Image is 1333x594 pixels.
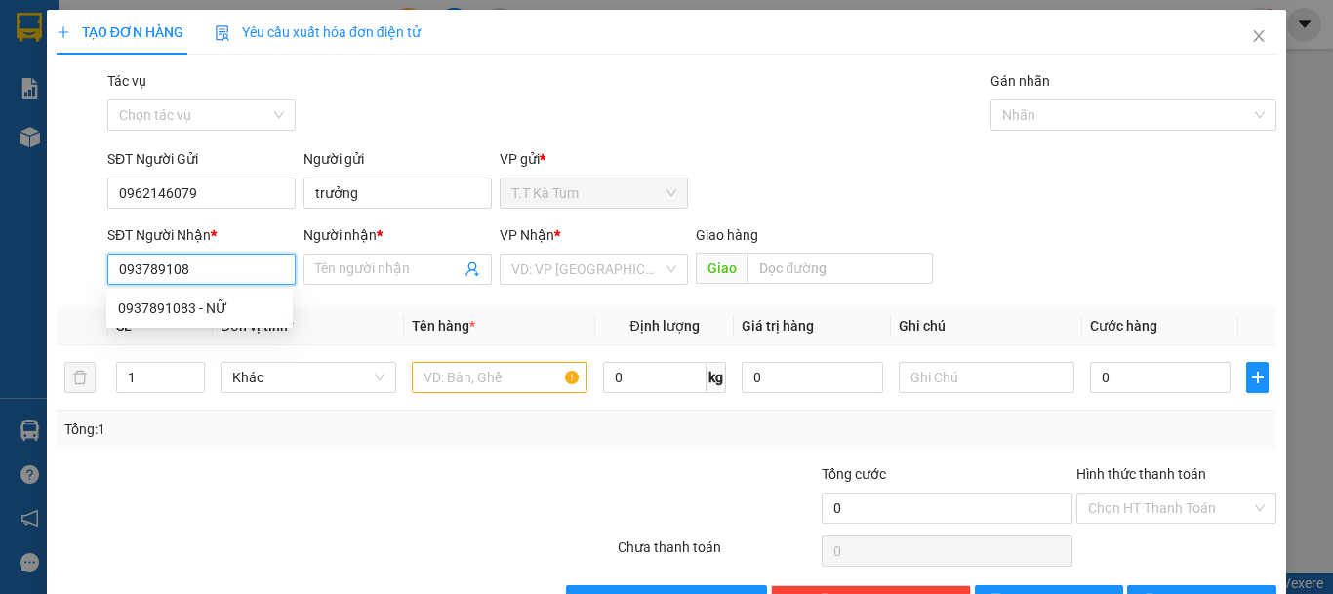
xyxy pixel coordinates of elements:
span: plus [57,25,70,39]
span: T.T Kà Tum [511,178,676,208]
div: SĐT Người Nhận [107,224,296,246]
input: Dọc đường [747,253,933,284]
span: VP Nhận [500,227,554,243]
button: plus [1246,362,1269,393]
span: TẠO ĐƠN HÀNG [57,24,183,40]
span: kg [707,362,726,393]
span: Yêu cầu xuất hóa đơn điện tử [215,24,421,40]
div: Tổng: 1 [64,418,516,440]
span: Giao [696,253,747,284]
input: VD: Bàn, Ghế [412,362,587,393]
label: Hình thức thanh toán [1076,466,1206,482]
span: close [1251,28,1267,44]
div: 0937891083 - NỮ [106,293,293,324]
span: Tổng cước [822,466,886,482]
span: Giá trị hàng [742,318,814,334]
button: delete [64,362,96,393]
th: Ghi chú [891,307,1082,345]
label: Gán nhãn [990,73,1050,89]
img: icon [215,25,230,41]
div: SĐT Người Gửi [107,148,296,170]
div: Chưa thanh toán [616,536,820,571]
span: Khác [232,363,384,392]
div: VP gửi [500,148,688,170]
span: plus [1247,370,1268,385]
input: Ghi Chú [899,362,1074,393]
button: Close [1232,10,1286,64]
label: Tác vụ [107,73,146,89]
span: Tên hàng [412,318,475,334]
div: Người nhận [303,224,492,246]
div: 0937891083 - NỮ [118,297,281,319]
span: Cước hàng [1090,318,1157,334]
div: Người gửi [303,148,492,170]
span: Định lượng [629,318,699,334]
input: 0 [742,362,882,393]
span: Giao hàng [696,227,758,243]
span: user-add [465,261,480,277]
